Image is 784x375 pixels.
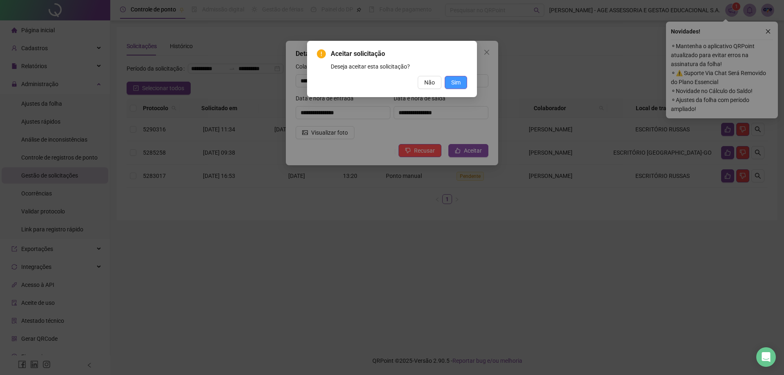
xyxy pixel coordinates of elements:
button: Não [418,76,441,89]
span: exclamation-circle [317,49,326,58]
button: Sim [445,76,467,89]
span: Não [424,78,435,87]
div: Open Intercom Messenger [756,347,776,367]
div: Deseja aceitar esta solicitação? [331,62,467,71]
span: Sim [451,78,461,87]
span: Aceitar solicitação [331,49,467,59]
